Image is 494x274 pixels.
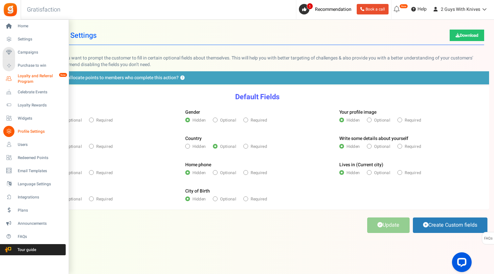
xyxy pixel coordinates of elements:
[3,73,66,84] a: Loyalty and Referral Program New
[416,6,427,12] span: Help
[299,4,354,14] a: 1 Recommendation
[3,100,66,111] a: Loyalty Rewards
[66,196,82,202] span: Optional
[3,126,66,137] a: Profile Settings
[3,218,66,229] a: Announcements
[3,47,66,58] a: Campaigns
[192,144,206,149] span: Hidden
[3,152,66,163] a: Redeemed Points
[484,232,493,245] span: FAQs
[185,188,210,194] label: City of Birth
[59,73,67,77] em: New
[96,170,113,176] span: Required
[3,231,66,242] a: FAQs
[18,36,64,42] span: Settings
[405,117,421,123] span: Required
[3,86,66,98] a: Celebrate Events
[185,162,211,168] label: Home phone
[315,6,351,13] span: Recommendation
[18,194,64,200] span: Integrations
[18,23,64,29] span: Home
[96,144,113,149] span: Required
[220,170,236,176] span: Optional
[405,170,421,176] span: Required
[405,144,421,149] span: Required
[36,75,179,81] span: Do you want to allocate points to members who complete this action?
[18,63,64,68] span: Purchase to win
[307,3,313,10] span: 1
[18,103,64,108] span: Loyalty Rewards
[3,34,66,45] a: Settings
[18,89,64,95] span: Celebrate Events
[339,135,408,142] label: Write some details about yourself
[18,168,64,174] span: Email Templates
[374,144,390,149] span: Optional
[18,73,66,84] span: Loyalty and Referral Program
[3,139,66,150] a: Users
[96,117,113,123] span: Required
[66,170,82,176] span: Optional
[450,30,484,41] a: Download
[18,181,64,187] span: Language Settings
[18,142,64,148] span: Users
[357,4,389,14] a: Book a call
[3,247,49,253] span: Tour guide
[347,170,360,176] span: Hidden
[192,117,206,123] span: Hidden
[18,234,64,240] span: FAQs
[18,50,64,55] span: Campaigns
[374,170,390,176] span: Optional
[220,117,236,123] span: Optional
[3,205,66,216] a: Plans
[339,109,376,116] label: Your profile image
[185,135,202,142] label: Country
[441,6,480,13] span: 2 Guys With Knives
[250,170,267,176] span: Required
[66,144,82,149] span: Optional
[250,144,267,149] span: Required
[3,192,66,203] a: Integrations
[339,162,383,168] label: Lives in (Current city)
[31,26,484,45] h1: User Profile Settings
[409,4,429,14] a: Help
[18,208,64,213] span: Plans
[413,217,487,233] a: Create Custom fields
[18,129,64,134] span: Profile Settings
[3,21,66,32] a: Home
[250,117,267,123] span: Required
[3,60,66,71] a: Purchase to win
[185,109,200,116] label: Gender
[399,4,408,9] em: New
[3,113,66,124] a: Widgets
[180,76,185,80] button: Do you want to allocate points to members who complete this action?
[374,117,390,123] span: Optional
[347,144,360,149] span: Hidden
[220,196,236,202] span: Optional
[66,117,82,123] span: Optional
[18,116,64,121] span: Widgets
[3,178,66,190] a: Language Settings
[20,3,68,16] h3: Gratisfaction
[26,55,489,68] p: You can choose if you want to prompt the customer to fill in certain optional fields about themse...
[192,196,206,202] span: Hidden
[3,2,18,17] img: Gratisfaction
[96,196,113,202] span: Required
[347,117,360,123] span: Hidden
[220,144,236,149] span: Optional
[192,170,206,176] span: Hidden
[18,155,64,161] span: Redeemed Points
[26,93,489,101] h3: Default Fields
[18,221,64,226] span: Announcements
[3,165,66,176] a: Email Templates
[250,196,267,202] span: Required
